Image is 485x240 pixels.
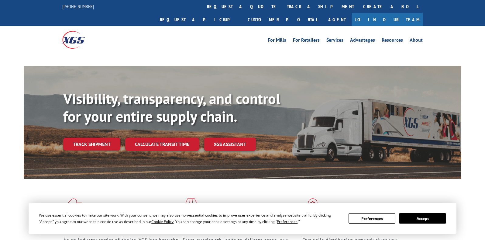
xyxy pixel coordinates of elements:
a: Advantages [350,38,375,44]
div: Cookie Consent Prompt [29,203,456,234]
a: Request a pickup [155,13,243,26]
button: Accept [399,213,446,224]
a: About [410,38,423,44]
button: Preferences [349,213,395,224]
a: [PHONE_NUMBER] [62,3,94,9]
img: xgs-icon-total-supply-chain-intelligence-red [63,198,82,214]
a: Resources [382,38,403,44]
a: XGS ASSISTANT [204,138,256,151]
a: For Mills [268,38,286,44]
a: Calculate transit time [125,138,199,151]
a: Track shipment [63,138,120,151]
span: Cookie Policy [151,219,174,224]
img: xgs-icon-flagship-distribution-model-red [302,198,323,214]
a: Customer Portal [243,13,322,26]
a: Join Our Team [352,13,423,26]
a: For Retailers [293,38,320,44]
a: Agent [322,13,352,26]
b: Visibility, transparency, and control for your entire supply chain. [63,89,280,126]
a: Services [326,38,343,44]
img: xgs-icon-focused-on-flooring-red [183,198,197,214]
div: We use essential cookies to make our site work. With your consent, we may also use non-essential ... [39,212,341,225]
span: Preferences [277,219,298,224]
